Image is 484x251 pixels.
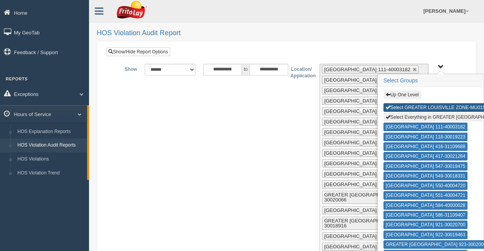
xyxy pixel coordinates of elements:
button: [GEOGRAPHIC_DATA] 417-30021284 [383,152,468,161]
a: Show/Hide Report Options [106,48,170,56]
span: [GEOGRAPHIC_DATA] 584-40000028 [324,150,410,156]
button: [GEOGRAPHIC_DATA] 551-40004721 [383,191,468,200]
span: [GEOGRAPHIC_DATA] 111-40003182 [324,67,410,72]
button: Up One Level [383,90,421,99]
span: [GEOGRAPHIC_DATA] 922-30019463 [324,181,410,187]
span: GREATER [GEOGRAPHIC_DATA] 923-30020066 [324,192,413,203]
span: [GEOGRAPHIC_DATA] 952-30020508 [324,233,410,239]
span: [GEOGRAPHIC_DATA] 118-30019223 [324,77,410,83]
button: [GEOGRAPHIC_DATA] 922-30019463 [383,231,468,239]
button: [GEOGRAPHIC_DATA] 584-40000028 [383,201,468,210]
button: [GEOGRAPHIC_DATA] 547-30019475 [383,162,468,171]
button: [GEOGRAPHIC_DATA] 550-40004720 [383,181,468,190]
label: Location/ Application [286,64,315,80]
span: [GEOGRAPHIC_DATA] 549-30018331 [324,119,410,125]
span: [GEOGRAPHIC_DATA] 416-31109688 [324,87,410,93]
a: HOS Violation Audit Reports [14,138,87,152]
button: [GEOGRAPHIC_DATA] 586-31109407 [383,211,468,219]
span: [GEOGRAPHIC_DATA] 417-30021284 [324,98,410,104]
span: [GEOGRAPHIC_DATA] 547-30019475 [324,108,410,114]
span: [GEOGRAPHIC_DATA] 954-30020881 [324,244,410,249]
button: [GEOGRAPHIC_DATA] 118-30019223 [383,133,468,141]
span: [GEOGRAPHIC_DATA] 550-40004720 [324,129,410,135]
h2: HOS Violation Audit Report [97,29,476,37]
button: [GEOGRAPHIC_DATA] 416-31109688 [383,142,468,151]
span: [GEOGRAPHIC_DATA] 551-40004721 [324,140,410,145]
button: [GEOGRAPHIC_DATA] 549-30018331 [383,172,468,180]
a: HOS Explanation Reports [14,125,87,139]
label: Show [112,64,141,73]
span: to [242,64,250,75]
button: [GEOGRAPHIC_DATA] 111-40003182 [383,123,468,131]
span: [GEOGRAPHIC_DATA] 950-30019715 [324,207,410,213]
button: [GEOGRAPHIC_DATA] 921-30020700 [383,220,468,229]
span: [GEOGRAPHIC_DATA] 921-30020700 [324,171,410,177]
span: GREATER [GEOGRAPHIC_DATA] 951-30018916 [324,218,413,229]
h3: Select Groups [378,75,483,87]
span: [GEOGRAPHIC_DATA] 586-31109407 [324,161,410,166]
a: HOS Violations [14,152,87,166]
a: HOS Violation Trend [14,166,87,180]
